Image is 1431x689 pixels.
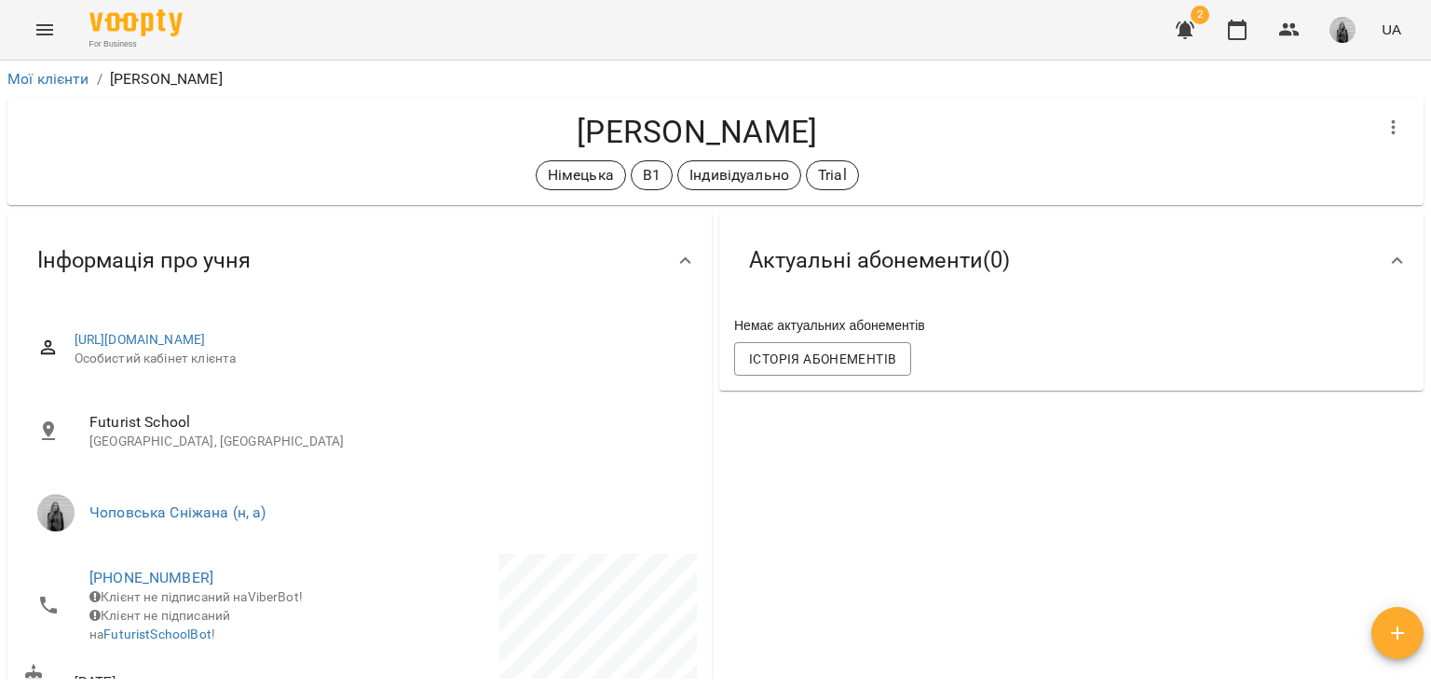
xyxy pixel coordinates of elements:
[89,503,266,521] a: Чоповська Сніжана (н, а)
[7,68,1424,90] nav: breadcrumb
[7,70,89,88] a: Мої клієнти
[643,164,661,186] p: В1
[749,348,896,370] span: Історія абонементів
[730,312,1412,338] div: Немає актуальних абонементів
[103,627,211,641] a: FuturistSchoolBot
[37,494,75,531] img: Чоповська Сніжана (н, а)
[97,68,102,90] li: /
[22,7,67,52] button: Menu
[689,164,789,186] p: Індивідуально
[89,589,303,604] span: Клієнт не підписаний на ViberBot!
[548,164,614,186] p: Німецька
[37,246,251,275] span: Інформація про учня
[7,213,712,309] div: Інформація про учня
[1329,17,1356,43] img: 465148d13846e22f7566a09ee851606a.jpeg
[536,160,626,190] div: Німецька
[89,411,682,434] span: Futurist School
[22,113,1371,151] h4: [PERSON_NAME]
[89,569,213,586] a: [PHONE_NUMBER]
[677,160,801,190] div: Індивідуально
[734,342,911,376] button: Історія абонементів
[89,9,183,36] img: Voopty Logo
[806,160,859,190] div: Trial
[110,68,223,90] p: [PERSON_NAME]
[749,246,1010,275] span: Актуальні абонементи ( 0 )
[719,213,1424,309] div: Актуальні абонементи(0)
[818,164,847,186] p: Trial
[1382,20,1401,39] span: UA
[89,608,230,641] span: Клієнт не підписаний на !
[1374,12,1409,47] button: UA
[631,160,673,190] div: В1
[75,350,682,368] span: Особистий кабінет клієнта
[89,38,183,50] span: For Business
[1191,6,1209,24] span: 2
[89,433,682,451] p: [GEOGRAPHIC_DATA], [GEOGRAPHIC_DATA]
[75,332,206,347] a: [URL][DOMAIN_NAME]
